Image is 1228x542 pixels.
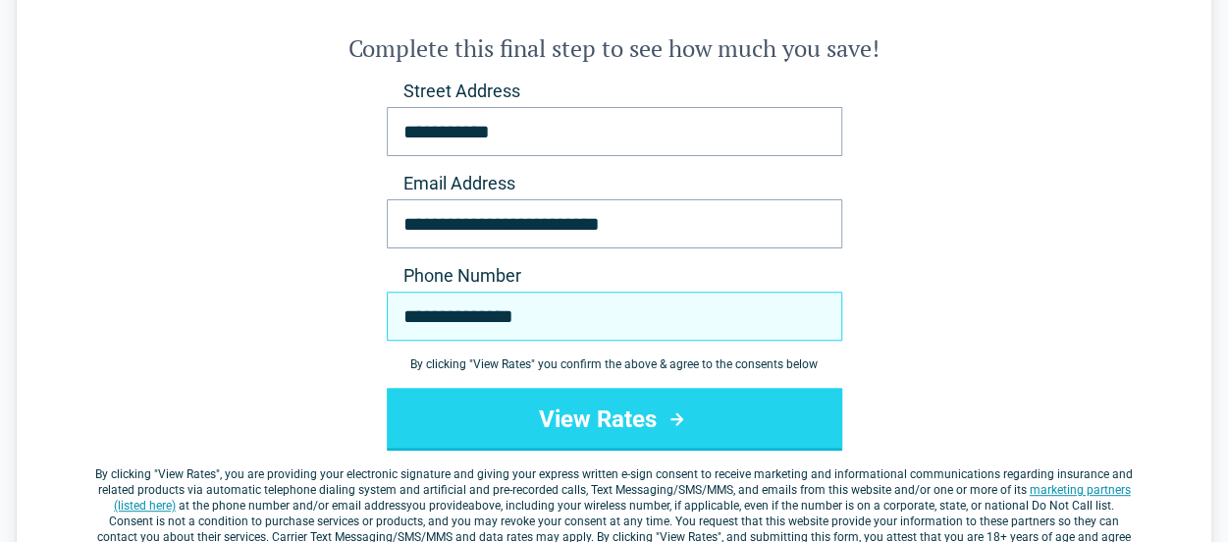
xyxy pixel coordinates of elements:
button: View Rates [387,388,842,451]
div: By clicking " View Rates " you confirm the above & agree to the consents below [387,356,842,372]
span: View Rates [158,467,216,481]
label: Phone Number [387,264,842,288]
label: Email Address [387,172,842,195]
h2: Complete this final step to see how much you save! [95,32,1133,64]
label: Street Address [387,80,842,103]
